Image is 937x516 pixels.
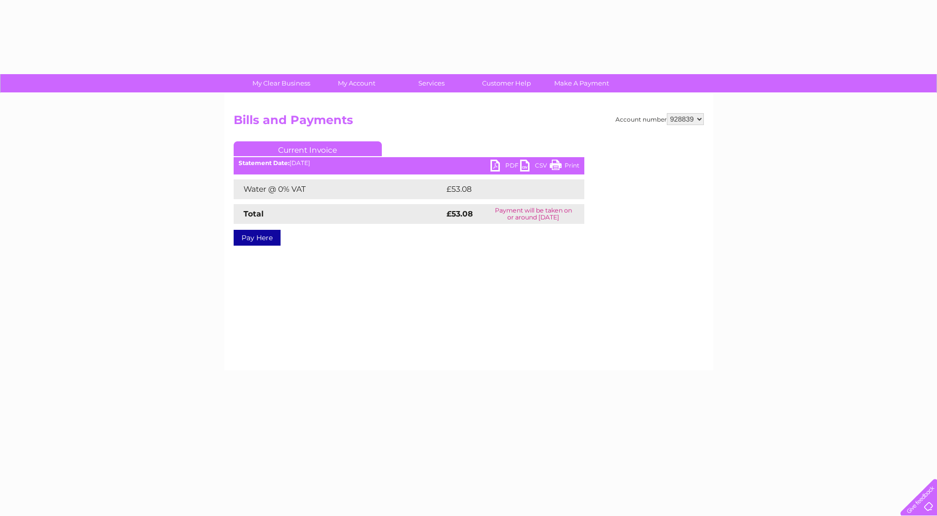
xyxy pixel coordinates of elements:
[483,204,584,224] td: Payment will be taken on or around [DATE]
[234,141,382,156] a: Current Invoice
[234,230,281,246] a: Pay Here
[234,113,704,132] h2: Bills and Payments
[550,160,579,174] a: Print
[241,74,322,92] a: My Clear Business
[490,160,520,174] a: PDF
[391,74,472,92] a: Services
[316,74,397,92] a: My Account
[615,113,704,125] div: Account number
[234,179,444,199] td: Water @ 0% VAT
[541,74,622,92] a: Make A Payment
[239,159,289,167] b: Statement Date:
[466,74,547,92] a: Customer Help
[234,160,584,167] div: [DATE]
[244,209,264,218] strong: Total
[447,209,473,218] strong: £53.08
[444,179,565,199] td: £53.08
[520,160,550,174] a: CSV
